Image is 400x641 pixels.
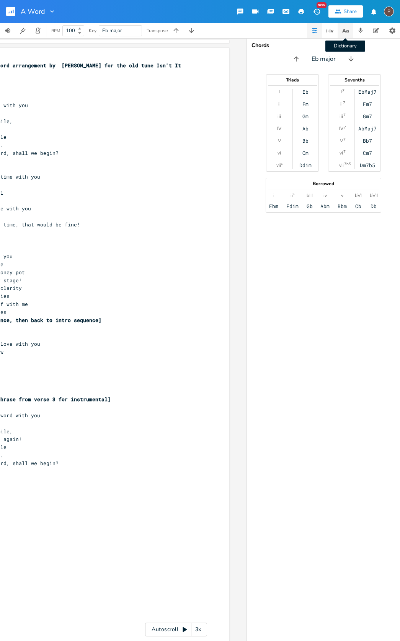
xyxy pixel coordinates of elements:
[277,125,281,132] div: IV
[363,113,372,119] div: Gm7
[343,149,346,155] sup: 7
[328,5,363,18] button: Share
[370,192,378,198] div: bVII
[339,162,344,168] div: vii
[273,192,274,198] div: i
[302,89,309,95] div: Eb
[302,101,309,107] div: Fm
[279,89,280,95] div: I
[343,112,346,118] sup: 7
[355,192,362,198] div: bVI
[339,125,343,132] div: IV
[302,113,309,119] div: Gm
[266,78,318,82] div: Triads
[251,43,395,48] div: Chords
[360,162,375,168] div: Dm7b5
[51,29,60,33] div: BPM
[307,192,313,198] div: bIII
[302,138,309,144] div: Bb
[320,203,330,209] div: Abm
[291,192,294,198] div: ii°
[371,203,377,209] div: Db
[312,55,336,63] span: Eb major
[358,89,377,95] div: EbMaj7
[328,78,380,82] div: Sevenths
[307,203,313,209] div: Gb
[309,5,324,18] button: New
[384,7,394,16] div: Paul H
[266,181,381,186] div: Borrowed
[323,192,327,198] div: iv
[102,27,122,34] span: Eb major
[145,623,207,636] div: Autoscroll
[147,28,168,33] div: Transpose
[344,8,357,15] div: Share
[21,8,45,15] span: A Word
[338,23,353,38] button: Dictionary
[341,192,343,198] div: v
[363,101,372,107] div: Fm7
[340,138,343,144] div: V
[278,101,281,107] div: ii
[302,125,309,132] div: Ab
[278,138,281,144] div: V
[191,623,205,636] div: 3x
[299,162,312,168] div: Ddim
[343,100,345,106] sup: 7
[340,101,343,107] div: ii
[278,150,281,156] div: vi
[363,150,372,156] div: Cm7
[340,113,343,119] div: iii
[363,138,372,144] div: Bb7
[338,203,347,209] div: Bbm
[340,150,343,156] div: vi
[302,150,309,156] div: Cm
[276,162,282,168] div: vii°
[344,124,346,130] sup: 7
[344,161,351,167] sup: 7b5
[89,28,96,33] div: Key
[317,2,327,8] div: New
[355,203,361,209] div: Cb
[384,3,394,20] button: P
[341,89,342,95] div: I
[286,203,299,209] div: Fdim
[269,203,278,209] div: Ebm
[358,125,377,132] div: AbMaj7
[278,113,281,119] div: iii
[343,137,346,143] sup: 7
[342,88,344,94] sup: 7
